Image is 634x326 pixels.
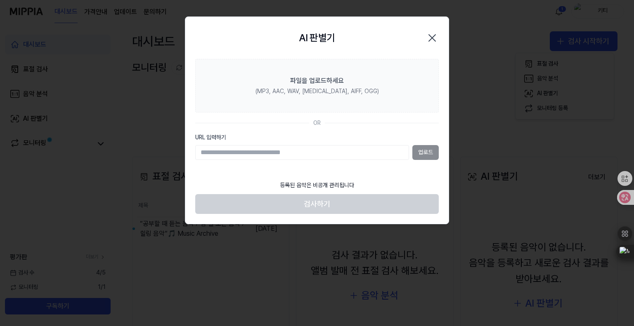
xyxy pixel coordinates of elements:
h2: AI 판별기 [299,30,335,46]
div: OR [313,119,321,127]
div: 파일을 업로드하세요 [290,76,344,86]
div: 등록된 음악은 비공개 관리됩니다 [275,176,359,195]
div: (MP3, AAC, WAV, [MEDICAL_DATA], AIFF, OGG) [255,87,379,96]
label: URL 입력하기 [195,134,439,142]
